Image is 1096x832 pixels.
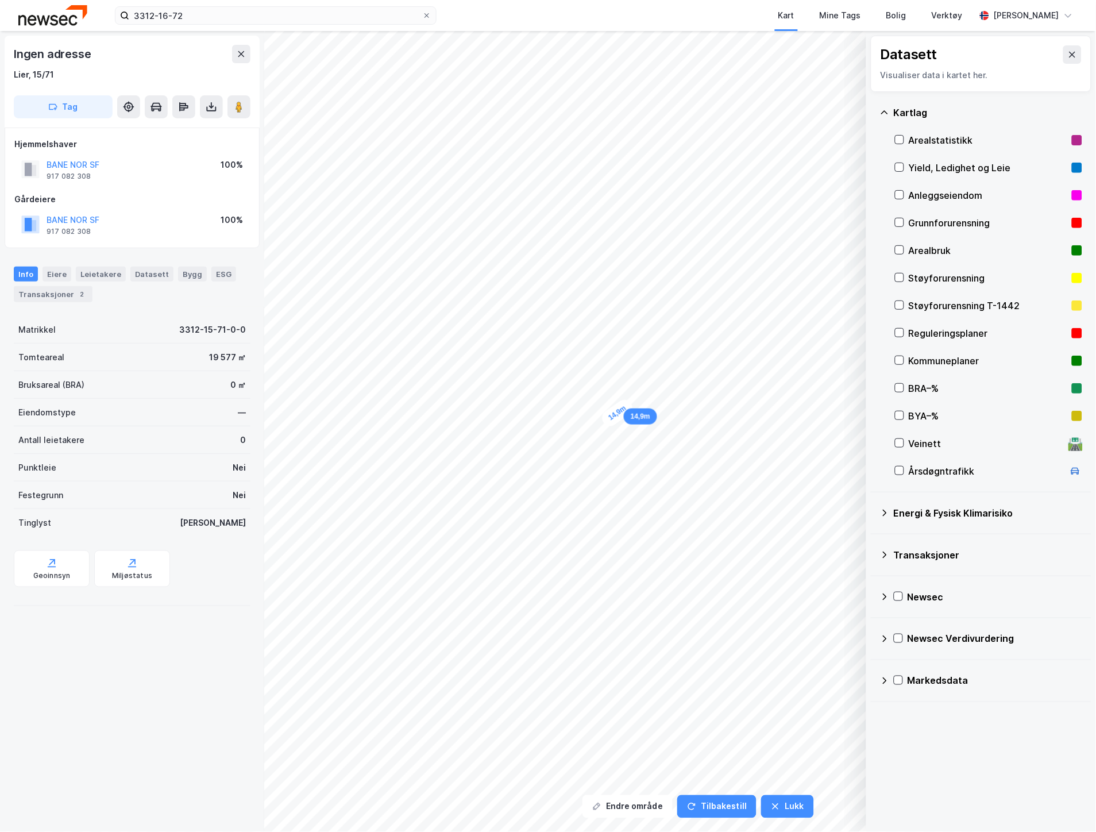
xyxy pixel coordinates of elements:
[233,461,246,475] div: Nei
[886,9,906,22] div: Bolig
[909,326,1067,340] div: Reguleringsplaner
[47,172,91,181] div: 917 082 308
[180,516,246,530] div: [PERSON_NAME]
[894,106,1082,120] div: Kartlag
[238,406,246,419] div: —
[18,461,56,475] div: Punktleie
[18,488,63,502] div: Festegrunn
[761,795,813,818] button: Lukk
[18,406,76,419] div: Eiendomstype
[18,323,56,337] div: Matrikkel
[130,267,173,282] div: Datasett
[994,9,1059,22] div: [PERSON_NAME]
[1068,436,1083,451] div: 🛣️
[18,433,84,447] div: Antall leietakere
[240,433,246,447] div: 0
[233,488,246,502] div: Nei
[14,95,113,118] button: Tag
[1039,777,1096,832] div: Kontrollprogram for chat
[1039,777,1096,832] iframe: Chat Widget
[178,267,207,282] div: Bygg
[221,158,243,172] div: 100%
[909,409,1067,423] div: BYA–%
[14,45,93,63] div: Ingen adresse
[18,350,64,364] div: Tomteareal
[909,299,1067,313] div: Støyforurensning T-1442
[582,795,673,818] button: Endre område
[909,133,1067,147] div: Arealstatistikk
[211,267,236,282] div: ESG
[909,271,1067,285] div: Støyforurensning
[881,45,937,64] div: Datasett
[909,216,1067,230] div: Grunnforurensning
[209,350,246,364] div: 19 577 ㎡
[112,571,152,580] div: Miljøstatus
[14,267,38,282] div: Info
[14,68,54,82] div: Lier, 15/71
[18,5,87,25] img: newsec-logo.f6e21ccffca1b3a03d2d.png
[43,267,71,282] div: Eiere
[881,68,1082,82] div: Visualiser data i kartet her.
[14,137,250,151] div: Hjemmelshaver
[909,161,1067,175] div: Yield, Ledighet og Leie
[909,354,1067,368] div: Kommuneplaner
[677,795,757,818] button: Tilbakestill
[14,286,92,302] div: Transaksjoner
[932,9,963,22] div: Verktøy
[908,632,1082,646] div: Newsec Verdivurdering
[230,378,246,392] div: 0 ㎡
[76,267,126,282] div: Leietakere
[909,464,1064,478] div: Årsdøgntrafikk
[33,571,71,580] div: Geoinnsyn
[778,9,794,22] div: Kart
[909,382,1067,395] div: BRA–%
[14,192,250,206] div: Gårdeiere
[624,409,657,425] div: Map marker
[820,9,861,22] div: Mine Tags
[129,7,422,24] input: Søk på adresse, matrikkel, gårdeiere, leietakere eller personer
[908,674,1082,688] div: Markedsdata
[894,506,1082,520] div: Energi & Fysisk Klimarisiko
[179,323,246,337] div: 3312-15-71-0-0
[909,437,1064,450] div: Veinett
[599,397,636,429] div: Map marker
[18,378,84,392] div: Bruksareal (BRA)
[909,188,1067,202] div: Anleggseiendom
[221,213,243,227] div: 100%
[18,516,51,530] div: Tinglyst
[894,548,1082,562] div: Transaksjoner
[76,288,88,300] div: 2
[909,244,1067,257] div: Arealbruk
[47,227,91,236] div: 917 082 308
[908,590,1082,604] div: Newsec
